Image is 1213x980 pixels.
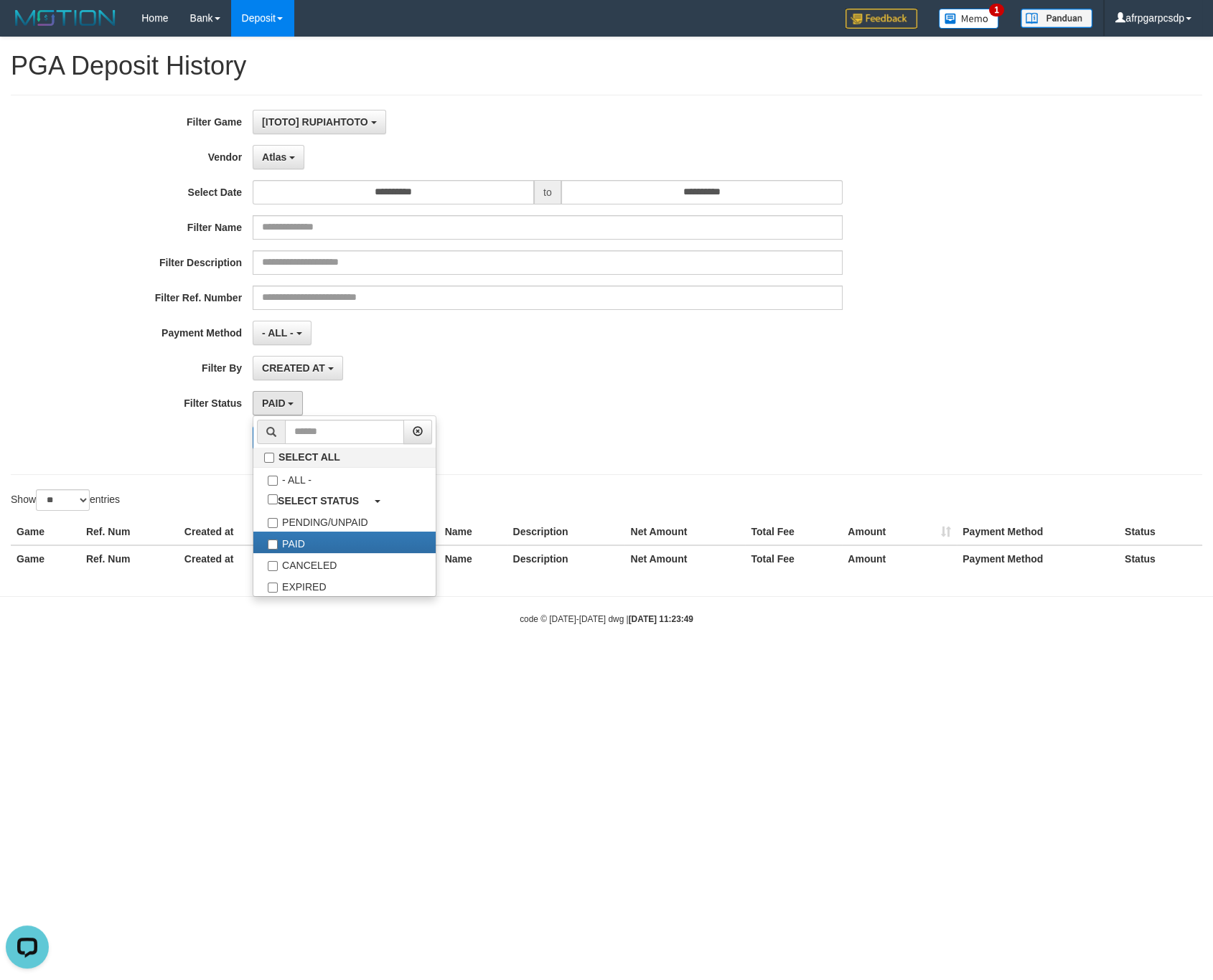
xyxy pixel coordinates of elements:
[268,540,278,550] input: PAID
[36,489,90,511] select: Showentries
[11,519,80,545] th: Game
[253,510,436,532] label: PENDING/UNPAID
[262,116,368,128] span: [ITOTO] RUPIAHTOTO
[939,9,999,29] img: Button%20Memo.svg
[957,519,1119,545] th: Payment Method
[624,545,745,572] th: Net Amount
[11,52,1202,80] h1: PGA Deposit History
[439,545,507,572] th: Name
[253,489,436,510] a: SELECT STATUS
[11,545,80,572] th: Game
[253,356,343,380] button: CREATED AT
[745,519,842,545] th: Total Fee
[253,321,311,345] button: - ALL -
[80,519,179,545] th: Ref. Num
[534,180,561,204] span: to
[268,583,278,593] input: EXPIRED
[11,489,120,511] label: Show entries
[439,519,507,545] th: Name
[1119,519,1202,545] th: Status
[253,575,436,596] label: EXPIRED
[1021,9,1092,28] img: panduan.png
[268,476,278,486] input: - ALL -
[629,614,693,624] strong: [DATE] 11:23:49
[989,4,1004,17] span: 1
[262,327,294,339] span: - ALL -
[842,545,957,572] th: Amount
[957,545,1119,572] th: Payment Method
[262,151,286,163] span: Atlas
[253,553,436,575] label: CANCELED
[253,145,304,169] button: Atlas
[520,614,693,624] small: code © [DATE]-[DATE] dwg |
[179,545,314,572] th: Created at
[11,7,120,29] img: MOTION_logo.png
[264,453,274,463] input: SELECT ALL
[253,448,436,467] label: SELECT ALL
[6,6,49,49] button: Open LiveChat chat widget
[507,545,625,572] th: Description
[842,519,957,545] th: Amount
[268,561,278,571] input: CANCELED
[278,495,359,507] b: SELECT STATUS
[179,519,314,545] th: Created at
[1119,545,1202,572] th: Status
[253,391,303,415] button: PAID
[262,397,285,409] span: PAID
[80,545,179,572] th: Ref. Num
[268,518,278,528] input: PENDING/UNPAID
[846,9,917,29] img: Feedback.jpg
[253,532,436,553] label: PAID
[507,519,625,545] th: Description
[253,110,385,134] button: [ITOTO] RUPIAHTOTO
[624,519,745,545] th: Net Amount
[262,362,325,374] span: CREATED AT
[268,494,278,504] input: SELECT STATUS
[253,468,436,489] label: - ALL -
[745,545,842,572] th: Total Fee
